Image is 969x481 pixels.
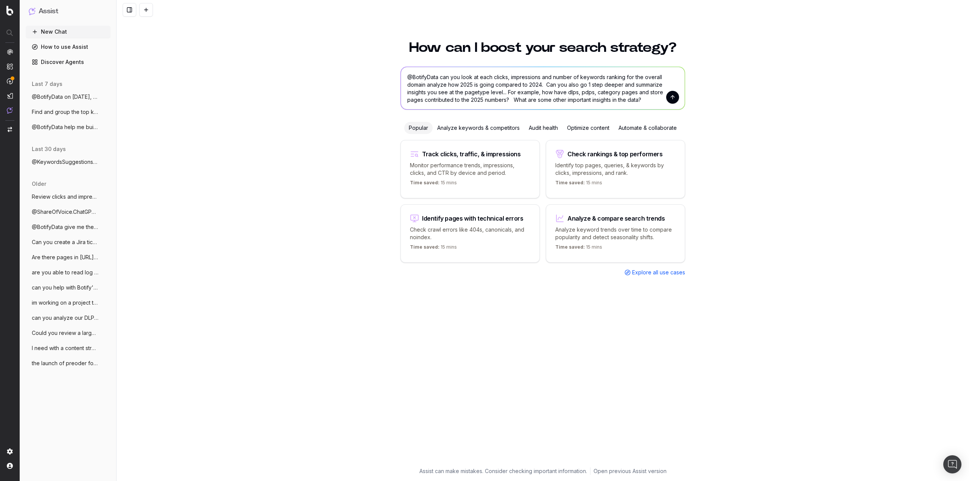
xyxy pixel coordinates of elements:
p: Assist can make mistakes. Consider checking important information. [419,467,587,475]
span: @ShareOfVoice.ChatGPT what's [DOMAIN_NAME]' [32,208,98,216]
img: Intelligence [7,63,13,70]
img: My account [7,463,13,469]
span: Time saved: [410,180,439,185]
span: @KeywordsSuggestions help me find the an [32,158,98,166]
span: last 30 days [32,145,66,153]
button: are you able to read log data from our a [26,266,111,279]
div: Analyze keywords & competitors [433,122,524,134]
p: Check crawl errors like 404s, canonicals, and noindex. [410,226,530,241]
span: older [32,180,46,188]
h1: Assist [39,6,58,17]
button: Find and group the top keywords for keyw [26,106,111,118]
textarea: @BotifyData can you look at each clicks, impressions and number of keywords ranking for the overa... [401,67,685,109]
div: Check rankings & top performers [567,151,663,157]
button: can you help with Botify's advanced URL [26,282,111,294]
span: can you help with Botify's advanced URL [32,284,98,291]
p: 15 mins [555,180,602,189]
img: Botify logo [6,6,13,16]
span: last 7 days [32,80,62,88]
div: Audit health [524,122,562,134]
button: Can you create a Jira ticket for removin [26,236,111,248]
button: @ShareOfVoice.ChatGPT what's [DOMAIN_NAME]' [26,206,111,218]
span: Time saved: [555,180,585,185]
span: Can you create a Jira ticket for removin [32,238,98,246]
span: im working on a project to build localiz [32,299,98,307]
span: I need with a content strategy and keywo [32,344,98,352]
button: im working on a project to build localiz [26,297,111,309]
img: Assist [29,8,36,15]
a: Explore all use cases [625,269,685,276]
span: Could you review a large list of keywods [32,329,98,337]
div: Optimize content [562,122,614,134]
span: Time saved: [410,244,439,250]
button: @BotifyData on [DATE], we released F [26,91,111,103]
span: @BotifyData help me build a real keyword [32,123,98,131]
span: the launch of preoder for nintendo swich [32,360,98,367]
button: @BotifyData help me build a real keyword [26,121,111,133]
span: Time saved: [555,244,585,250]
p: 15 mins [410,180,457,189]
span: Find and group the top keywords for keyw [32,108,98,116]
a: Open previous Assist version [594,467,667,475]
button: New Chat [26,26,111,38]
div: Analyze & compare search trends [567,215,665,221]
span: @BotifyData give me the avg page rank fo [32,223,98,231]
span: Explore all use cases [632,269,685,276]
button: Are there pages in [URL][DOMAIN_NAME] [26,251,111,263]
div: Identify pages with technical errors [422,215,523,221]
div: Popular [404,122,433,134]
p: 15 mins [555,244,602,253]
img: Switch project [8,127,12,132]
a: How to use Assist [26,41,111,53]
h1: How can I boost your search strategy? [400,41,685,54]
button: I need with a content strategy and keywo [26,342,111,354]
span: can you analyze our DLP page segment and [32,314,98,322]
button: @KeywordsSuggestions help me find the an [26,156,111,168]
button: Assist [29,6,107,17]
span: Review clicks and impression for the las [32,193,98,201]
img: Analytics [7,49,13,55]
span: @BotifyData on [DATE], we released F [32,93,98,101]
p: Monitor performance trends, impressions, clicks, and CTR by device and period. [410,162,530,177]
img: Assist [7,107,13,114]
button: @BotifyData give me the avg page rank fo [26,221,111,233]
p: Analyze keyword trends over time to compare popularity and detect seasonality shifts. [555,226,676,241]
div: Track clicks, traffic, & impressions [422,151,521,157]
button: the launch of preoder for nintendo swich [26,357,111,369]
img: Studio [7,93,13,99]
span: Are there pages in [URL][DOMAIN_NAME] [32,254,98,261]
button: Could you review a large list of keywods [26,327,111,339]
a: Discover Agents [26,56,111,68]
p: Identify top pages, queries, & keywords by clicks, impressions, and rank. [555,162,676,177]
button: Review clicks and impression for the las [26,191,111,203]
img: Setting [7,448,13,455]
button: can you analyze our DLP page segment and [26,312,111,324]
span: are you able to read log data from our a [32,269,98,276]
div: Automate & collaborate [614,122,681,134]
p: 15 mins [410,244,457,253]
img: Activation [7,78,13,84]
div: Open Intercom Messenger [943,455,961,473]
